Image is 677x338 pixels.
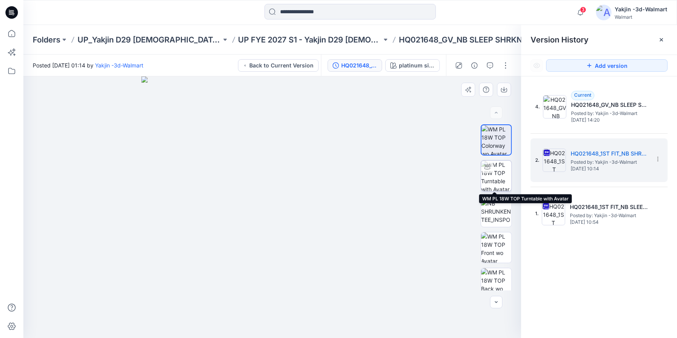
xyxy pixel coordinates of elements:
img: avatar [596,5,612,20]
span: [DATE] 10:14 [571,166,649,172]
p: HQ021648_GV_NB SLEEP SHRKN SHORT SET_SHORT [399,34,543,45]
button: platinum silver [385,59,440,72]
span: [DATE] 14:20 [571,117,649,123]
span: Posted [DATE] 01:14 by [33,61,143,69]
img: WM PL 18W TOP Colorway wo Avatar [481,125,511,155]
img: WM PL 18W TOP Turntable with Avatar [481,161,511,191]
button: Show Hidden Versions [531,59,543,72]
span: 1. [535,210,539,217]
h5: HQ021648_GV_NB SLEEP SHRKN SHORT SET_SHORT [571,100,649,110]
span: 4. [535,103,540,110]
button: Close [658,37,665,43]
img: WM PL 18W TOP Back wo Avatar [481,268,511,299]
img: NB SHRUNKEN TEE_INSPO [481,199,511,224]
img: HQ021648_1ST FIT_NB SLEEP SHRKN SHORT SET_SHORT [542,202,565,225]
button: Back to Current Version [238,59,319,72]
a: Folders [33,34,60,45]
div: platinum silver [399,61,435,70]
button: Details [468,59,481,72]
img: WM PL 18W TOP Front wo Avatar [481,232,511,263]
span: Version History [531,35,589,44]
h5: HQ021648_1ST FIT_NB SHRUNKEN TEE AND SHORT_TEE [571,149,649,158]
h5: HQ021648_1ST FIT_NB SLEEP SHRKN SHORT SET_SHORT [570,202,648,212]
img: eyJhbGciOiJIUzI1NiIsImtpZCI6IjAiLCJzbHQiOiJzZXMiLCJ0eXAiOiJKV1QifQ.eyJkYXRhIjp7InR5cGUiOiJzdG9yYW... [141,76,403,338]
button: Add version [546,59,668,72]
div: Yakjin -3d-Walmart [615,5,667,14]
span: Current [574,92,591,98]
a: UP_Yakjin D29 [DEMOGRAPHIC_DATA] Sleep [78,34,221,45]
button: HQ021648_1ST FIT_NB SHRUNKEN TEE AND SHORT_TEE [328,59,382,72]
div: HQ021648_1ST FIT_NB SHRUNKEN TEE AND SHORT_TEE [341,61,377,70]
span: Posted by: Yakjin -3d-Walmart [571,110,649,117]
span: 3 [580,7,586,13]
a: UP FYE 2027 S1 - Yakjin D29 [DEMOGRAPHIC_DATA] Sleepwear [238,34,382,45]
a: Yakjin -3d-Walmart [95,62,143,69]
img: HQ021648_GV_NB SLEEP SHRKN SHORT SET_SHORT [543,95,566,119]
img: HQ021648_1ST FIT_NB SHRUNKEN TEE AND SHORT_TEE [543,149,566,172]
div: Walmart [615,14,667,20]
span: 2. [535,157,539,164]
span: Posted by: Yakjin -3d-Walmart [570,212,648,219]
span: [DATE] 10:54 [570,219,648,225]
span: Posted by: Yakjin -3d-Walmart [571,158,649,166]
